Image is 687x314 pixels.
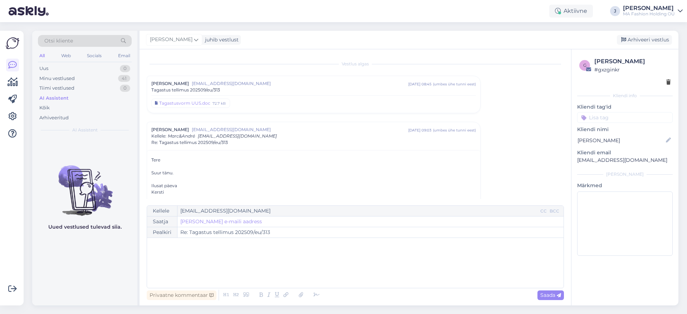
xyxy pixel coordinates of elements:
[44,37,73,45] span: Otsi kliente
[150,36,193,44] span: [PERSON_NAME]
[212,100,226,106] div: 72.7 kB
[577,112,673,123] input: Lisa tag
[151,183,476,189] div: Ilusat päeva
[433,81,476,87] div: ( umbes ühe tunni eest )
[578,136,664,144] input: Lisa nimi
[151,189,476,195] div: Kersti
[120,85,130,92] div: 0
[151,170,476,176] div: Suur tänu.
[539,208,548,214] div: CC
[151,133,166,139] span: Kellele :
[151,99,230,108] a: Tagastusvorm UUS.doc72.7 kB
[577,182,673,189] p: Märkmed
[583,63,586,68] span: g
[433,128,476,133] div: ( umbes ühe tunni eest )
[623,5,683,17] a: [PERSON_NAME]MA Fashion Holding OÜ
[147,61,564,67] div: Vestlus algas
[168,133,195,139] span: Marc&André
[577,156,673,164] p: [EMAIL_ADDRESS][DOMAIN_NAME]
[192,80,408,87] span: [EMAIL_ADDRESS][DOMAIN_NAME]
[151,126,189,133] span: [PERSON_NAME]
[548,208,561,214] div: BCC
[202,36,239,44] div: juhib vestlust
[39,65,48,72] div: Uus
[147,206,177,216] div: Kellele
[39,95,69,102] div: AI Assistent
[151,157,476,195] div: Tere
[147,216,177,227] div: Saatja
[177,206,539,216] input: Recepient...
[617,35,672,45] div: Arhiveeri vestlus
[6,36,19,50] img: Askly Logo
[117,51,132,60] div: Email
[594,57,671,66] div: [PERSON_NAME]
[39,75,75,82] div: Minu vestlused
[549,5,593,18] div: Aktiivne
[60,51,72,60] div: Web
[610,6,620,16] div: J
[72,127,98,133] span: AI Assistent
[623,5,675,11] div: [PERSON_NAME]
[86,51,103,60] div: Socials
[577,93,673,99] div: Kliendi info
[594,66,671,74] div: # gxzginkr
[623,11,675,17] div: MA Fashion Holding OÜ
[147,290,216,300] div: Privaatne kommentaar
[408,128,432,133] div: [DATE] 09:03
[577,149,673,156] p: Kliendi email
[577,103,673,111] p: Kliendi tag'id
[180,218,262,225] a: [PERSON_NAME] e-maili aadress
[577,126,673,133] p: Kliendi nimi
[147,227,177,238] div: Pealkiri
[118,75,130,82] div: 41
[120,65,130,72] div: 0
[577,171,673,178] div: [PERSON_NAME]
[38,51,46,60] div: All
[151,139,228,146] span: Re: Tagastus tellimus 202509/eu/313
[39,104,50,111] div: Kõik
[39,114,69,121] div: Arhiveeritud
[48,223,122,231] p: Uued vestlused tulevad siia.
[408,81,432,87] div: [DATE] 08:45
[540,292,561,298] span: Saada
[159,100,210,106] div: Tagastusvorm UUS.doc
[198,133,277,139] span: [EMAIL_ADDRESS][DOMAIN_NAME]
[151,87,220,93] span: Tagastus tellimus 202509/eu/313
[177,227,564,238] input: Write subject here...
[39,85,74,92] div: Tiimi vestlused
[192,126,408,133] span: [EMAIL_ADDRESS][DOMAIN_NAME]
[151,80,189,87] span: [PERSON_NAME]
[32,153,137,217] img: No chats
